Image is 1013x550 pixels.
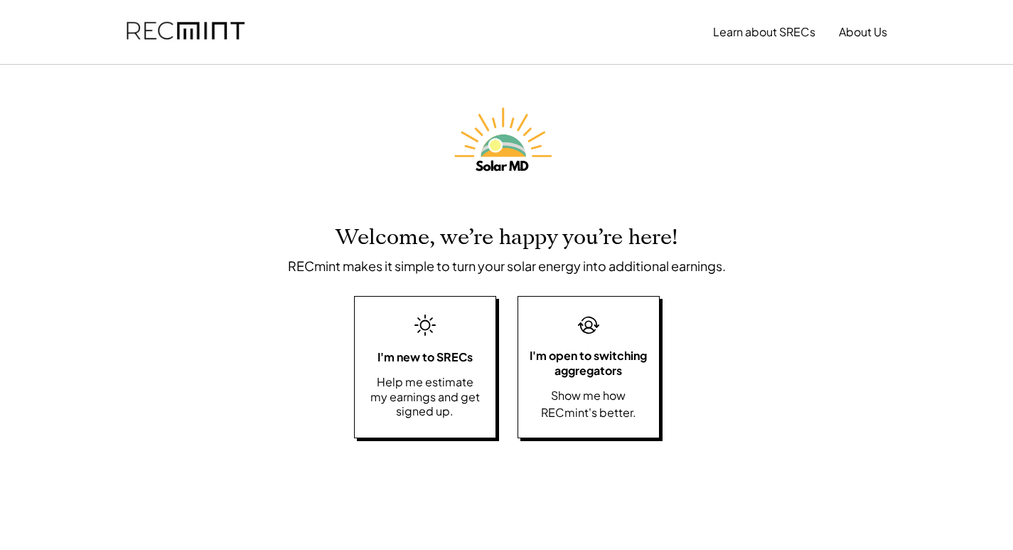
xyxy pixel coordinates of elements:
[713,18,815,46] button: Learn about SRECs
[839,18,887,46] button: About Us
[369,375,481,419] div: Help me estimate my earnings and get signed up.
[288,258,726,274] div: RECmint makes it simple to turn your solar energy into additional earnings.
[525,387,652,421] div: Show me how RECmint's better.
[377,349,473,366] div: I'm new to SRECs
[127,8,245,56] img: recmint-logotype%403x.png
[525,349,652,379] div: I'm open to switching aggregators
[336,225,678,250] div: Welcome, we’re happy you’re here!
[444,86,569,211] img: Solar MD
